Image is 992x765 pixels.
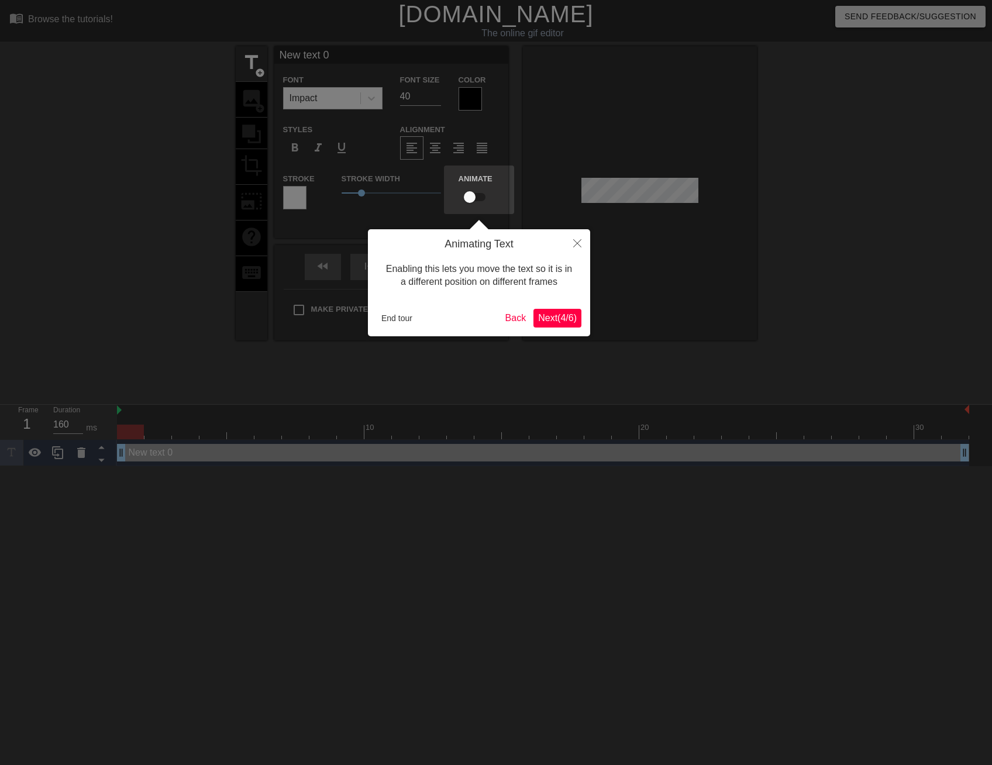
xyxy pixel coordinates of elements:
[538,313,577,323] span: Next ( 4 / 6 )
[377,309,417,327] button: End tour
[533,309,581,328] button: Next
[501,309,531,328] button: Back
[377,251,581,301] div: Enabling this lets you move the text so it is in a different position on different frames
[377,238,581,251] h4: Animating Text
[564,229,590,256] button: Close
